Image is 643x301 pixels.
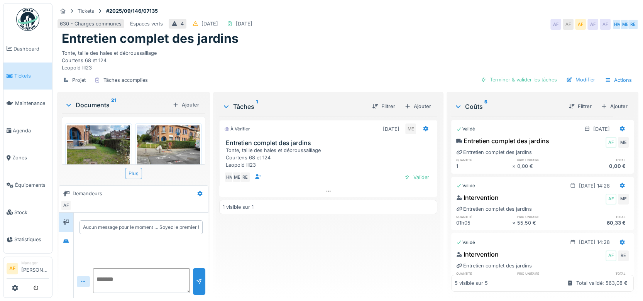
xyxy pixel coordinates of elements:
div: ME [405,123,416,134]
div: AF [550,19,561,30]
div: AF [606,250,616,261]
h1: Entretien complet des jardins [62,31,239,46]
div: 5 visible sur 5 [455,280,488,287]
div: 1 [456,162,512,170]
div: Filtrer [565,101,595,112]
div: × [512,219,517,227]
span: Stock [14,209,49,216]
h6: total [573,271,629,276]
div: 55,50 € [517,219,573,227]
a: Statistiques [3,226,52,254]
span: Équipements [15,181,49,189]
div: × [512,162,517,170]
a: AF Manager[PERSON_NAME] [7,260,49,279]
div: AF [61,200,71,211]
div: Tickets [78,7,94,15]
span: Dashboard [14,45,49,52]
div: Demandeurs [73,190,102,197]
div: 630 - Charges communes [60,20,122,27]
a: Stock [3,199,52,226]
h6: total [573,214,629,219]
div: Tâches [222,102,366,111]
h6: quantité [456,157,512,162]
div: HM [612,19,623,30]
div: Total validé: 563,08 € [576,280,628,287]
div: ME [618,137,629,148]
div: RE [628,19,638,30]
h6: prix unitaire [517,157,573,162]
sup: 1 [256,102,258,111]
div: RE [240,172,250,183]
h3: Entretien complet des jardins [226,139,434,147]
a: Tickets [3,63,52,90]
div: 4 [181,20,184,27]
div: [DATE] [201,20,218,27]
span: Agenda [13,127,49,134]
div: 1 visible sur 1 [223,203,254,211]
div: RE [618,250,629,261]
div: 0,00 € [517,162,573,170]
div: Actions [601,74,635,86]
div: ME [618,194,629,205]
h6: quantité [456,214,512,219]
div: Valider [401,172,432,183]
a: Agenda [3,117,52,144]
div: AF [575,19,586,30]
a: Maintenance [3,90,52,117]
div: ME [232,172,243,183]
li: AF [7,263,18,274]
div: HM [224,172,235,183]
div: AF [606,137,616,148]
div: AF [587,19,598,30]
div: 01h05 [456,219,512,227]
strong: #2025/09/146/07135 [103,7,161,15]
div: 60,33 € [573,219,629,227]
div: Tâches accomplies [103,76,148,84]
h6: total [573,157,629,162]
div: Plus [125,168,142,179]
a: Dashboard [3,35,52,63]
div: Intervention [456,250,499,259]
h6: prix unitaire [517,271,573,276]
div: Ajouter [401,101,434,112]
div: AF [600,19,611,30]
a: Équipements [3,171,52,199]
div: AF [606,194,616,205]
div: Ajouter [598,101,631,112]
div: Entretien complet des jardins [456,149,531,156]
sup: 21 [111,100,116,110]
li: [PERSON_NAME] [21,260,49,277]
div: Entretien complet des jardins [456,136,549,145]
div: Aucun message pour le moment … Soyez le premier ! [83,224,199,231]
div: Modifier [563,74,598,85]
div: [DATE] 14:28 [579,182,610,189]
span: Zones [12,154,49,161]
div: Filtrer [369,101,398,112]
img: t44q4puwo8vukcmw46gif7g0wyas [137,125,200,172]
div: Coûts [454,102,562,111]
div: [DATE] [593,125,610,133]
div: Terminer & valider les tâches [477,74,560,85]
div: Manager [21,260,49,266]
div: Ajouter [169,100,202,110]
h6: quantité [456,271,512,276]
div: Validé [456,183,475,189]
a: Zones [3,144,52,172]
div: Tonte, taille des haies et débroussaillage Courtens 68 et 124 Leopold III23 [226,147,434,169]
div: 0,00 € [573,162,629,170]
img: Badge_color-CXgf-gQk.svg [16,8,39,31]
div: Tonte, taille des haies et débroussaillage Courtens 68 et 124 Leopold III23 [62,46,634,72]
div: AF [563,19,574,30]
div: [DATE] [236,20,252,27]
sup: 5 [484,102,487,111]
div: À vérifier [224,126,250,132]
span: Maintenance [15,100,49,107]
div: Entretien complet des jardins [456,262,531,269]
div: Projet [72,76,86,84]
div: Espaces verts [130,20,163,27]
span: Statistiques [14,236,49,243]
div: Documents [65,100,169,110]
div: Validé [456,239,475,246]
div: Intervention [456,193,499,202]
span: Tickets [14,72,49,79]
